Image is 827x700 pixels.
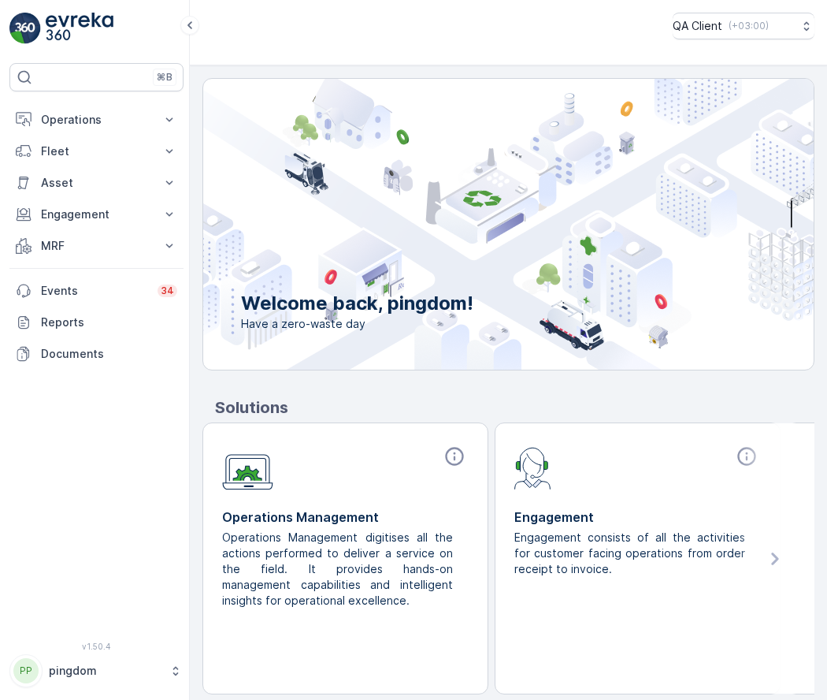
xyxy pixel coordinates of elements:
p: Events [41,283,148,299]
img: module-icon [514,445,551,490]
span: Have a zero-waste day [241,316,473,332]
img: module-icon [222,445,273,490]
p: Operations Management digitises all the actions performed to deliver a service on the field. It p... [222,530,456,609]
p: Documents [41,346,177,362]
p: Fleet [41,143,152,159]
button: MRF [9,230,184,262]
p: Solutions [215,396,814,419]
p: Operations [41,112,152,128]
button: QA Client(+03:00) [673,13,814,39]
p: pingdom [49,663,161,679]
img: city illustration [132,79,814,370]
button: PPpingdom [9,654,184,687]
button: Fleet [9,136,184,167]
p: Asset [41,175,152,191]
img: logo_light-DOdMpM7g.png [46,13,113,44]
p: Operations Management [222,508,469,527]
button: Operations [9,104,184,136]
p: Welcome back, pingdom! [241,291,473,316]
p: QA Client [673,18,722,34]
p: MRF [41,238,152,254]
p: Reports [41,315,177,330]
div: PP [13,658,39,683]
a: Reports [9,307,184,338]
a: Documents [9,338,184,370]
p: Engagement [514,508,761,527]
a: Events34 [9,275,184,307]
button: Engagement [9,199,184,230]
p: ( +03:00 ) [729,20,769,32]
button: Asset [9,167,184,199]
p: ⌘B [157,71,172,84]
span: v 1.50.4 [9,642,184,651]
p: Engagement [41,207,152,222]
p: 34 [161,285,174,297]
p: Engagement consists of all the activities for customer facing operations from order receipt to in... [514,530,748,577]
img: logo [9,13,41,44]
